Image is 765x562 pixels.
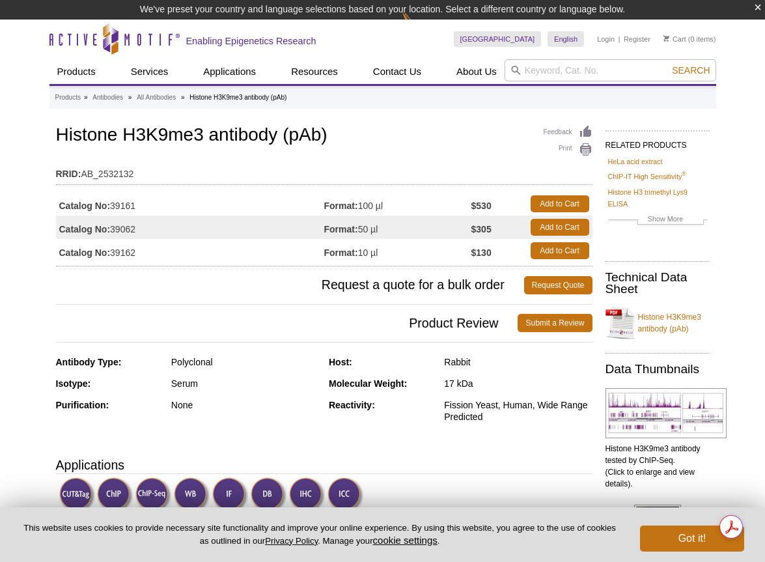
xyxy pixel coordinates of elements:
strong: $305 [471,223,492,235]
span: Product Review [56,314,518,332]
a: Histone H3K9me3 antibody (pAb) [605,303,710,343]
strong: Catalog No: [59,247,111,259]
a: [GEOGRAPHIC_DATA] [454,31,542,47]
a: Feedback [544,125,592,139]
button: Search [668,64,714,76]
strong: Catalog No: [59,200,111,212]
a: Submit a Review [518,314,592,332]
strong: Antibody Type: [56,357,122,367]
a: Histone H3 trimethyl Lys9 ELISA [608,186,707,210]
strong: Reactivity: [329,400,375,410]
img: Dot Blot Validated [251,477,286,513]
strong: Format: [324,200,358,212]
a: Resources [283,59,346,84]
div: Serum [171,378,319,389]
a: Register [624,35,650,44]
a: Add to Cart [531,242,589,259]
li: » [84,94,88,101]
a: Antibodies [92,92,123,104]
button: Got it! [640,526,744,552]
td: 10 µl [324,239,471,262]
div: Polyclonal [171,356,319,368]
strong: $530 [471,200,492,212]
li: (0 items) [663,31,716,47]
p: This website uses cookies to provide necessary site functionality and improve your online experie... [21,522,619,547]
a: Cart [663,35,686,44]
img: Histone H3K9me3 antibody tested by ChIP-Seq. [605,388,727,438]
img: Change Here [402,10,436,40]
a: HeLa acid extract [608,156,663,167]
a: English [548,31,584,47]
img: CUT&Tag Validated [59,477,95,513]
a: Products [55,92,81,104]
h2: Enabling Epigenetics Research [186,35,316,47]
strong: Host: [329,357,352,367]
span: Request a quote for a bulk order [56,276,524,294]
a: Services [123,59,176,84]
a: ChIP-IT High Sensitivity® [608,171,686,182]
h2: Data Thumbnails [605,363,710,375]
td: AB_2532132 [56,160,592,181]
img: ChIP-Seq Validated [135,477,171,513]
a: Products [49,59,104,84]
strong: Format: [324,247,358,259]
a: Add to Cart [531,195,589,212]
strong: $130 [471,247,492,259]
sup: ® [682,171,686,178]
img: Western Blot Validated [174,477,210,513]
td: 39162 [56,239,324,262]
td: 39161 [56,192,324,216]
strong: Molecular Weight: [329,378,407,389]
h3: Applications [56,455,592,475]
h1: Histone H3K9me3 antibody (pAb) [56,125,592,147]
p: Histone H3K9me3 antibody tested by ChIP-Seq. (Click to enlarge and view details). [605,443,710,490]
div: 17 kDa [444,378,592,389]
a: Privacy Policy [265,536,318,546]
div: None [171,399,319,411]
a: Add to Cart [531,219,589,236]
button: cookie settings [373,535,438,546]
span: Search [672,65,710,76]
img: Immunofluorescence Validated [212,477,248,513]
li: Histone H3K9me3 antibody (pAb) [189,94,286,101]
strong: Format: [324,223,358,235]
img: Immunohistochemistry Validated [289,477,325,513]
strong: Isotype: [56,378,91,389]
strong: RRID: [56,168,81,180]
li: | [619,31,620,47]
li: » [181,94,185,101]
td: 39062 [56,216,324,239]
strong: Purification: [56,400,109,410]
a: Applications [195,59,264,84]
a: About Us [449,59,505,84]
img: ChIP Validated [97,477,133,513]
h2: Technical Data Sheet [605,272,710,295]
td: 100 µl [324,192,471,216]
img: Your Cart [663,35,669,42]
a: Print [544,143,592,157]
a: Login [597,35,615,44]
td: 50 µl [324,216,471,239]
a: Contact Us [365,59,429,84]
img: Immunocytochemistry Validated [327,477,363,513]
a: Show More [608,213,707,228]
strong: Catalog No: [59,223,111,235]
h2: RELATED PRODUCTS [605,130,710,154]
li: » [128,94,132,101]
a: All Antibodies [137,92,176,104]
div: Rabbit [444,356,592,368]
a: Request Quote [524,276,592,294]
input: Keyword, Cat. No. [505,59,716,81]
div: Fission Yeast, Human, Wide Range Predicted [444,399,592,423]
